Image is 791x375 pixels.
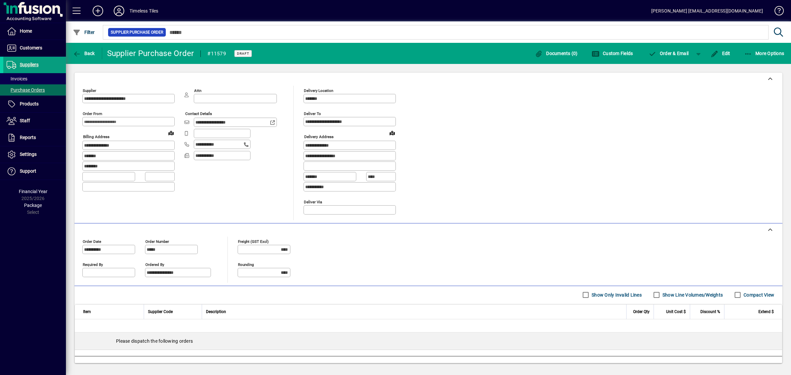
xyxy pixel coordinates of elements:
[3,73,66,84] a: Invoices
[130,6,158,16] div: Timeless Tiles
[238,239,269,244] mat-label: Freight (GST excl)
[71,47,97,59] button: Back
[83,308,91,315] span: Item
[145,239,169,244] mat-label: Order number
[73,30,95,35] span: Filter
[535,51,578,56] span: Documents (0)
[3,84,66,96] a: Purchase Orders
[71,26,97,38] button: Filter
[304,111,321,116] mat-label: Deliver To
[387,128,397,138] a: View on map
[206,308,226,315] span: Description
[648,51,688,56] span: Order & Email
[3,130,66,146] a: Reports
[3,96,66,112] a: Products
[590,47,635,59] button: Custom Fields
[148,308,173,315] span: Supplier Code
[83,239,101,244] mat-label: Order date
[20,135,36,140] span: Reports
[87,5,108,17] button: Add
[166,128,176,138] a: View on map
[194,88,201,93] mat-label: Attn
[20,152,37,157] span: Settings
[20,168,36,174] span: Support
[238,262,254,267] mat-label: Rounding
[19,189,47,194] span: Financial Year
[590,292,642,298] label: Show Only Invalid Lines
[237,51,249,56] span: Draft
[742,292,774,298] label: Compact View
[83,111,102,116] mat-label: Order from
[592,51,633,56] span: Custom Fields
[108,5,130,17] button: Profile
[661,292,723,298] label: Show Line Volumes/Weights
[304,199,322,204] mat-label: Deliver via
[3,23,66,40] a: Home
[83,262,103,267] mat-label: Required by
[700,308,720,315] span: Discount %
[20,45,42,50] span: Customers
[75,332,782,350] div: Please dispatch the following orders
[7,87,45,93] span: Purchase Orders
[111,29,163,36] span: Supplier Purchase Order
[20,62,39,67] span: Suppliers
[207,48,226,59] div: #11579
[743,47,786,59] button: More Options
[304,88,333,93] mat-label: Delivery Location
[7,76,27,81] span: Invoices
[770,1,783,23] a: Knowledge Base
[651,6,763,16] div: [PERSON_NAME] [EMAIL_ADDRESS][DOMAIN_NAME]
[20,28,32,34] span: Home
[20,101,39,106] span: Products
[758,308,774,315] span: Extend $
[3,113,66,129] a: Staff
[66,47,102,59] app-page-header-button: Back
[709,47,732,59] button: Edit
[3,40,66,56] a: Customers
[3,163,66,180] a: Support
[645,47,692,59] button: Order & Email
[666,308,686,315] span: Unit Cost $
[24,203,42,208] span: Package
[20,118,30,123] span: Staff
[73,51,95,56] span: Back
[533,47,579,59] button: Documents (0)
[633,308,650,315] span: Order Qty
[83,88,96,93] mat-label: Supplier
[3,146,66,163] a: Settings
[711,51,730,56] span: Edit
[145,262,164,267] mat-label: Ordered by
[744,51,784,56] span: More Options
[107,48,194,59] div: Supplier Purchase Order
